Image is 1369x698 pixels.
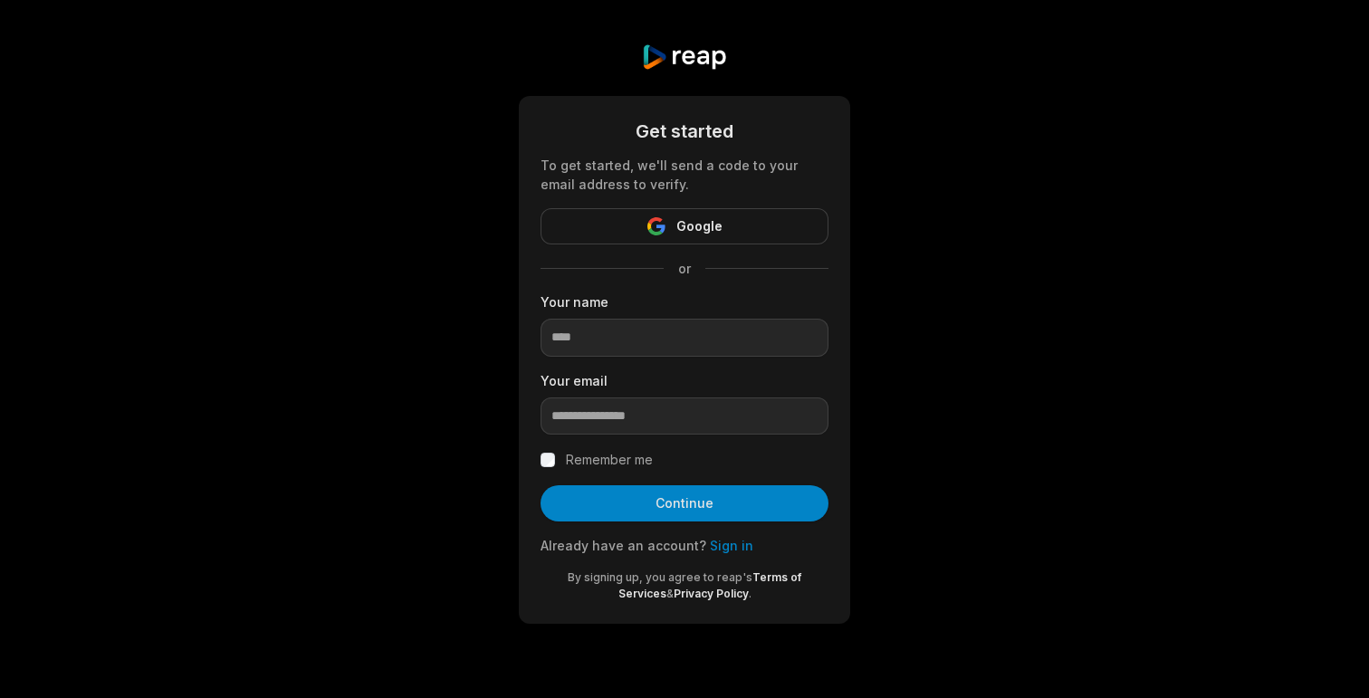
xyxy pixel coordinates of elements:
[676,215,723,237] span: Google
[749,587,752,600] span: .
[641,43,727,71] img: reap
[541,371,828,390] label: Your email
[710,538,753,553] a: Sign in
[541,156,828,194] div: To get started, we'll send a code to your email address to verify.
[566,449,653,471] label: Remember me
[666,587,674,600] span: &
[541,485,828,521] button: Continue
[674,587,749,600] a: Privacy Policy
[541,538,706,553] span: Already have an account?
[568,570,752,584] span: By signing up, you agree to reap's
[541,118,828,145] div: Get started
[541,292,828,311] label: Your name
[541,208,828,244] button: Google
[664,259,705,278] span: or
